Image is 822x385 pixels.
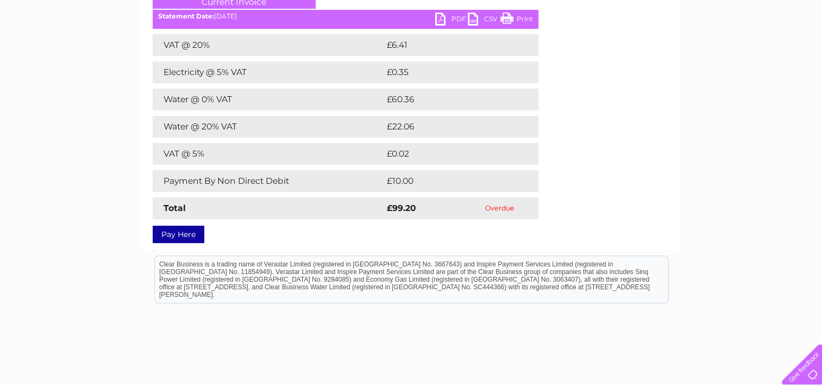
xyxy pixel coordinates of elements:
td: Overdue [461,197,538,219]
td: £60.36 [384,89,517,110]
td: £10.00 [384,170,516,192]
a: Log out [786,46,812,54]
strong: Total [164,203,186,213]
b: Statement Date: [158,12,214,20]
td: VAT @ 5% [153,143,384,165]
td: £0.35 [384,61,513,83]
a: Pay Here [153,226,204,243]
a: Telecoms [688,46,721,54]
td: £0.02 [384,143,513,165]
td: Water @ 0% VAT [153,89,384,110]
td: Water @ 20% VAT [153,116,384,138]
td: Payment By Non Direct Debit [153,170,384,192]
strong: £99.20 [387,203,416,213]
div: [DATE] [153,13,538,20]
a: 0333 014 3131 [617,5,692,19]
a: Energy [658,46,682,54]
img: logo.png [29,28,84,61]
a: PDF [435,13,468,28]
a: Water [631,46,651,54]
td: VAT @ 20% [153,34,384,56]
td: £6.41 [384,34,512,56]
div: Clear Business is a trading name of Verastar Limited (registered in [GEOGRAPHIC_DATA] No. 3667643... [155,6,668,53]
a: Contact [750,46,776,54]
a: Print [500,13,533,28]
td: £22.06 [384,116,517,138]
a: Blog [727,46,743,54]
a: CSV [468,13,500,28]
td: Electricity @ 5% VAT [153,61,384,83]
